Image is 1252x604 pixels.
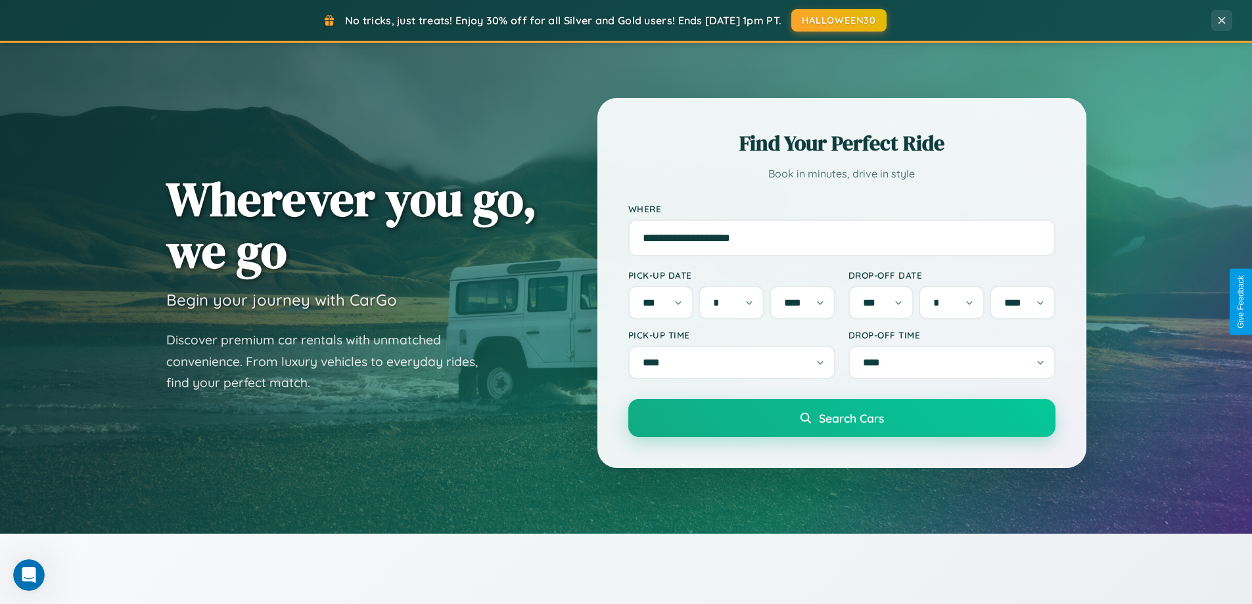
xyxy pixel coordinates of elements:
[13,559,45,591] iframe: Intercom live chat
[628,203,1055,214] label: Where
[166,290,397,310] h3: Begin your journey with CarGo
[791,9,887,32] button: HALLOWEEN30
[819,411,884,425] span: Search Cars
[628,164,1055,183] p: Book in minutes, drive in style
[628,269,835,281] label: Pick-up Date
[848,269,1055,281] label: Drop-off Date
[848,329,1055,340] label: Drop-off Time
[628,329,835,340] label: Pick-up Time
[345,14,781,27] span: No tricks, just treats! Enjoy 30% off for all Silver and Gold users! Ends [DATE] 1pm PT.
[166,173,537,277] h1: Wherever you go, we go
[1236,275,1245,329] div: Give Feedback
[628,399,1055,437] button: Search Cars
[628,129,1055,158] h2: Find Your Perfect Ride
[166,329,495,394] p: Discover premium car rentals with unmatched convenience. From luxury vehicles to everyday rides, ...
